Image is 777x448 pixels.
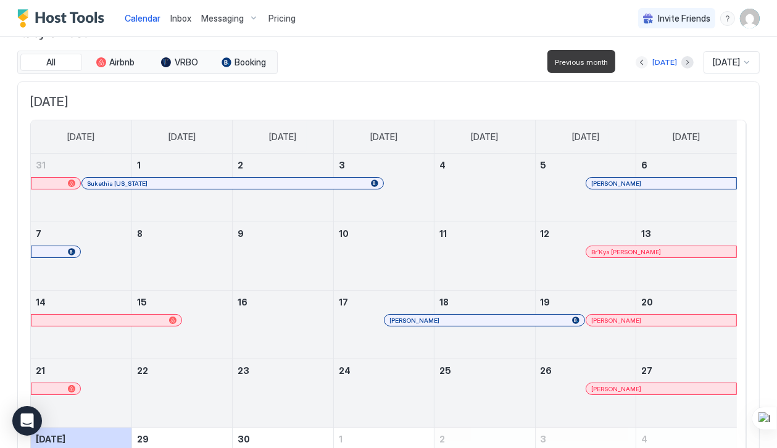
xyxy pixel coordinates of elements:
[132,222,232,245] a: September 8, 2025
[31,291,131,313] a: September 14, 2025
[339,160,345,170] span: 3
[471,131,498,143] span: [DATE]
[439,434,445,444] span: 2
[131,154,232,222] td: September 1, 2025
[17,51,278,74] div: tab-group
[641,297,653,307] span: 20
[17,22,760,41] span: Ruby's Place
[591,317,731,325] div: [PERSON_NAME]
[67,131,94,143] span: [DATE]
[334,154,434,176] a: September 3, 2025
[370,131,397,143] span: [DATE]
[636,291,737,313] a: September 20, 2025
[641,228,651,239] span: 13
[572,131,599,143] span: [DATE]
[333,222,434,291] td: September 10, 2025
[541,228,550,239] span: 12
[389,317,439,325] span: [PERSON_NAME]
[641,434,647,444] span: 4
[12,406,42,436] div: Open Intercom Messenger
[233,359,333,428] td: September 23, 2025
[720,11,735,26] div: menu
[541,365,552,376] span: 26
[233,359,333,382] a: September 23, 2025
[132,359,232,382] a: September 22, 2025
[636,154,737,176] a: September 6, 2025
[31,154,131,176] a: August 31, 2025
[132,291,232,313] a: September 15, 2025
[434,359,535,428] td: September 25, 2025
[591,248,661,256] span: Br’Kya [PERSON_NAME]
[434,359,534,382] a: September 25, 2025
[47,57,56,68] span: All
[201,13,244,24] span: Messaging
[213,54,275,71] button: Booking
[439,297,449,307] span: 18
[641,160,647,170] span: 6
[233,154,333,176] a: September 2, 2025
[131,222,232,291] td: September 8, 2025
[681,56,694,68] button: Next month
[339,297,348,307] span: 17
[339,228,349,239] span: 10
[149,54,210,71] button: VRBO
[536,359,636,382] a: September 26, 2025
[168,131,196,143] span: [DATE]
[334,222,434,245] a: September 10, 2025
[389,317,580,325] div: [PERSON_NAME]
[434,291,534,313] a: September 18, 2025
[636,359,737,382] a: September 27, 2025
[17,9,110,28] a: Host Tools Logo
[132,154,232,176] a: September 1, 2025
[131,359,232,428] td: September 22, 2025
[333,359,434,428] td: September 24, 2025
[339,434,343,444] span: 1
[31,291,131,359] td: September 14, 2025
[591,180,731,188] div: [PERSON_NAME]
[434,291,535,359] td: September 18, 2025
[125,12,160,25] a: Calendar
[434,154,534,176] a: September 4, 2025
[339,365,351,376] span: 24
[233,222,333,245] a: September 9, 2025
[31,154,131,222] td: August 31, 2025
[636,154,737,222] td: September 6, 2025
[658,13,710,24] span: Invite Friends
[636,56,648,68] button: Previous month
[233,154,333,222] td: September 2, 2025
[636,359,737,428] td: September 27, 2025
[536,222,636,245] a: September 12, 2025
[238,434,250,444] span: 30
[238,365,249,376] span: 23
[536,154,636,176] a: September 5, 2025
[434,222,535,291] td: September 11, 2025
[535,359,636,428] td: September 26, 2025
[439,365,451,376] span: 25
[238,228,244,239] span: 9
[541,160,547,170] span: 5
[125,13,160,23] span: Calendar
[268,13,296,24] span: Pricing
[434,154,535,222] td: September 4, 2025
[238,160,243,170] span: 2
[31,222,131,291] td: September 7, 2025
[591,385,731,393] div: [PERSON_NAME]
[137,297,147,307] span: 15
[459,120,510,154] a: Thursday
[36,160,46,170] span: 31
[131,291,232,359] td: September 15, 2025
[170,13,191,23] span: Inbox
[87,180,148,188] span: Sukethia [US_STATE]
[20,54,82,71] button: All
[673,131,700,143] span: [DATE]
[334,359,434,382] a: September 24, 2025
[591,317,641,325] span: [PERSON_NAME]
[31,359,131,428] td: September 21, 2025
[439,228,447,239] span: 11
[334,291,434,313] a: September 17, 2025
[257,120,309,154] a: Tuesday
[156,120,208,154] a: Monday
[175,57,198,68] span: VRBO
[641,365,652,376] span: 27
